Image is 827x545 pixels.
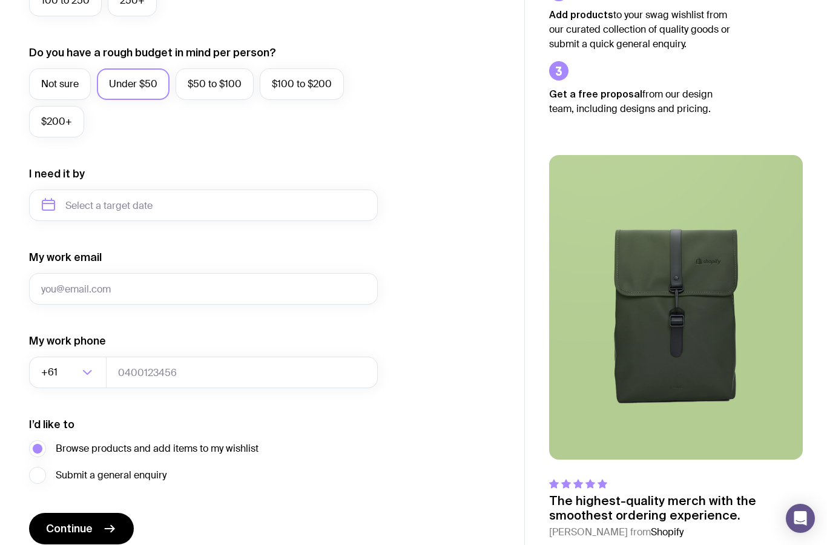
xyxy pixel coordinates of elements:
[29,167,85,181] label: I need it by
[786,504,815,533] div: Open Intercom Messenger
[97,68,170,100] label: Under $50
[29,106,84,137] label: $200+
[549,87,731,116] p: from our design team, including designs and pricing.
[60,357,79,388] input: Search for option
[176,68,254,100] label: $50 to $100
[29,190,378,221] input: Select a target date
[29,513,134,544] button: Continue
[46,521,93,536] span: Continue
[29,334,106,348] label: My work phone
[41,357,60,388] span: +61
[56,468,166,483] span: Submit a general enquiry
[29,273,378,305] input: you@email.com
[29,417,74,432] label: I’d like to
[549,525,803,540] cite: [PERSON_NAME] from
[56,441,259,456] span: Browse products and add items to my wishlist
[651,526,684,538] span: Shopify
[549,494,803,523] p: The highest-quality merch with the smoothest ordering experience.
[29,68,91,100] label: Not sure
[549,9,613,20] strong: Add products
[29,250,102,265] label: My work email
[29,357,107,388] div: Search for option
[260,68,344,100] label: $100 to $200
[549,88,642,99] strong: Get a free proposal
[106,357,378,388] input: 0400123456
[29,45,276,60] label: Do you have a rough budget in mind per person?
[549,7,731,51] p: to your swag wishlist from our curated collection of quality goods or submit a quick general enqu...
